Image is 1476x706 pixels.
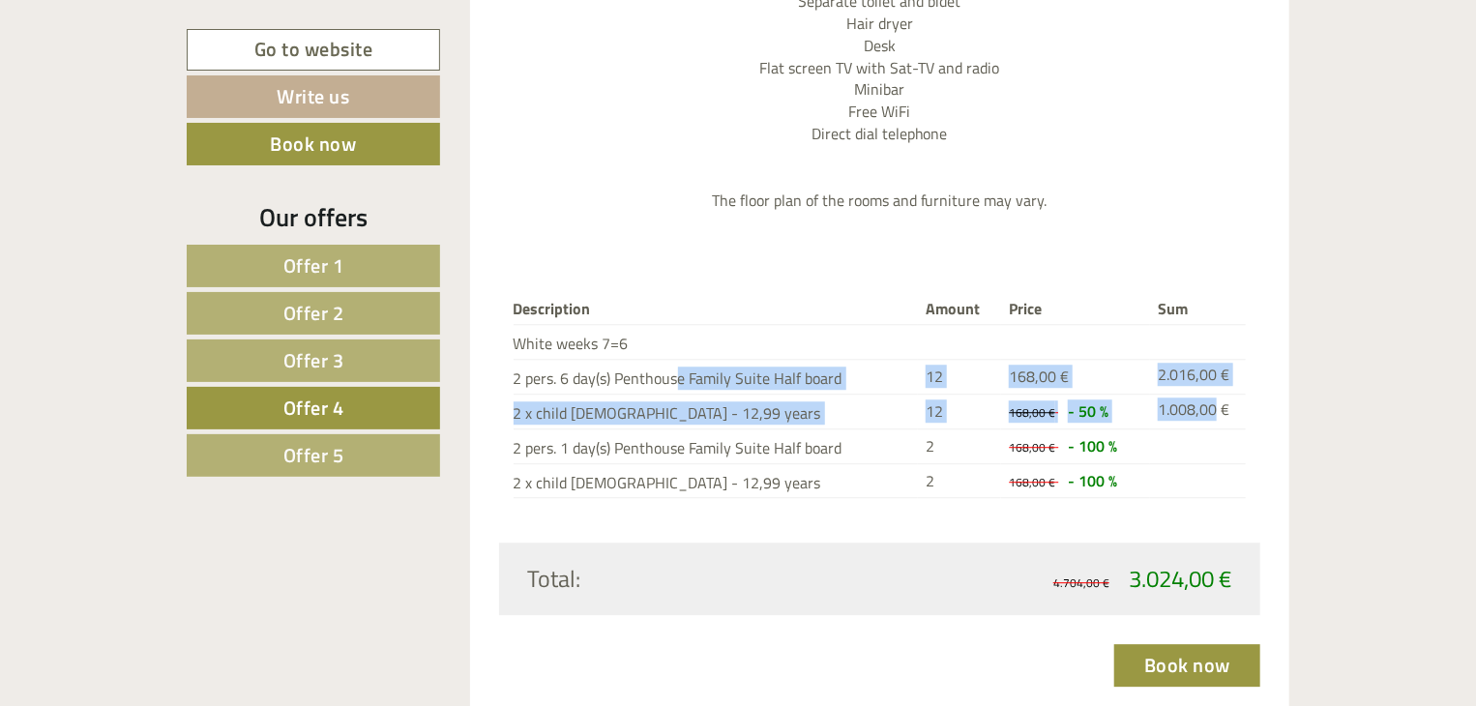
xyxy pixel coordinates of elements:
span: 168,00 € [1009,473,1055,491]
a: Book now [187,123,440,165]
td: 2.016,00 € [1150,360,1246,395]
span: 168,00 € [1009,403,1055,422]
span: Offer 1 [283,250,344,280]
th: Price [1001,294,1150,324]
td: 2 pers. 6 day(s) Penthouse Family Suite Half board [514,360,918,395]
span: Offer 5 [283,440,344,470]
a: Write us [187,75,440,118]
span: - 50 % [1068,399,1108,423]
td: 2 pers. 1 day(s) Penthouse Family Suite Half board [514,428,918,463]
td: 2 [918,428,1002,463]
td: 2 x child [DEMOGRAPHIC_DATA] - 12,99 years [514,463,918,498]
a: Go to website [187,29,440,71]
td: 12 [918,360,1002,395]
span: 4.704,00 € [1053,574,1109,592]
div: Total: [514,562,880,595]
td: White weeks 7=6 [514,325,918,360]
span: Offer 3 [283,345,344,375]
span: - 100 % [1068,434,1117,457]
span: - 100 % [1068,469,1117,492]
td: 1.008,00 € [1150,394,1246,428]
span: Offer 4 [283,393,344,423]
td: 2 [918,463,1002,498]
a: Book now [1114,644,1260,687]
span: 3.024,00 € [1129,561,1231,596]
th: Sum [1150,294,1246,324]
td: 12 [918,394,1002,428]
span: 168,00 € [1009,438,1055,456]
th: Amount [918,294,1002,324]
td: 2 x child [DEMOGRAPHIC_DATA] - 12,99 years [514,394,918,428]
th: Description [514,294,918,324]
span: 168,00 € [1009,365,1069,388]
span: Offer 2 [283,298,344,328]
div: Our offers [187,199,440,235]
